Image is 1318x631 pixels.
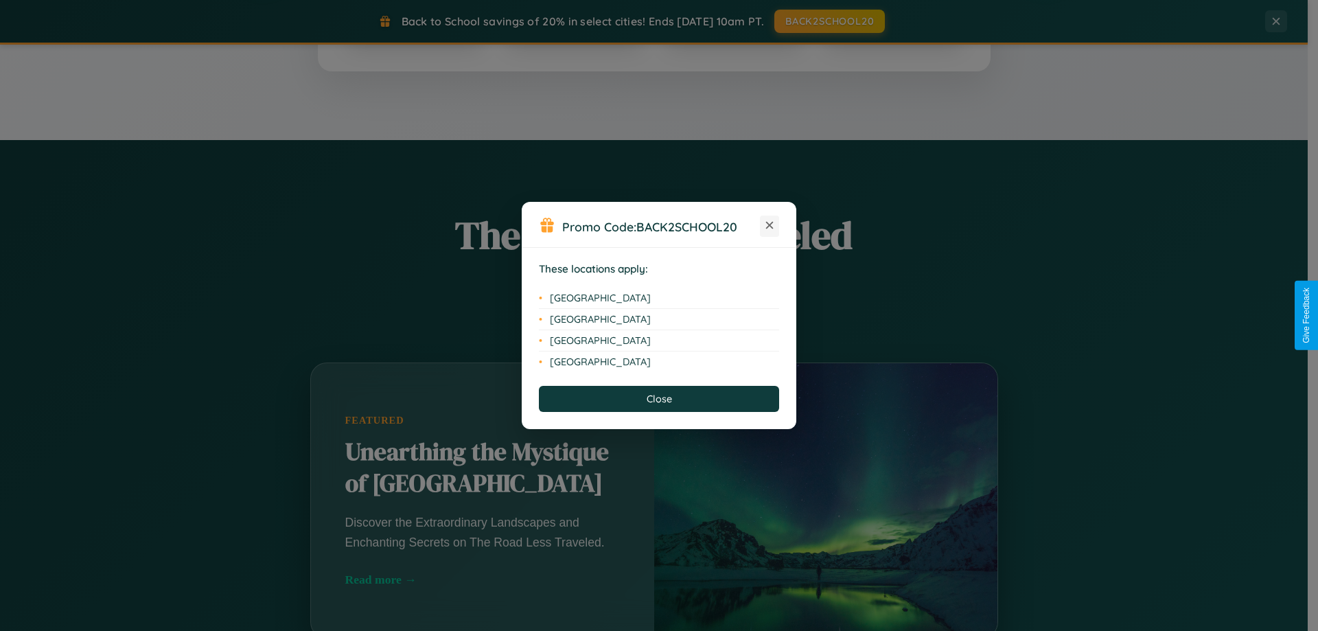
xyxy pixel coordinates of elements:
li: [GEOGRAPHIC_DATA] [539,330,779,352]
li: [GEOGRAPHIC_DATA] [539,288,779,309]
strong: These locations apply: [539,262,648,275]
li: [GEOGRAPHIC_DATA] [539,309,779,330]
button: Close [539,386,779,412]
h3: Promo Code: [562,219,760,234]
li: [GEOGRAPHIC_DATA] [539,352,779,372]
b: BACK2SCHOOL20 [636,219,737,234]
div: Give Feedback [1302,288,1311,343]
